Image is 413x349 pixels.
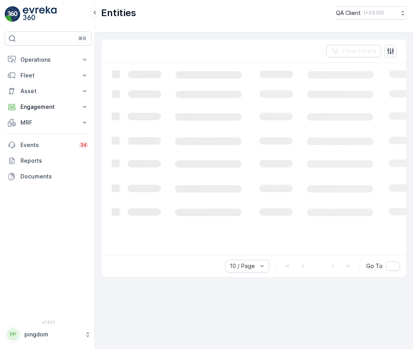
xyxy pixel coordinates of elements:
p: Operations [20,56,76,64]
button: Operations [5,52,92,68]
button: Fleet [5,68,92,83]
p: Asset [20,87,76,95]
p: Fleet [20,72,76,79]
p: Entities [101,7,136,19]
img: logo [5,6,20,22]
p: ( +03:00 ) [364,10,384,16]
p: ⌘B [78,35,86,42]
button: QA Client(+03:00) [336,6,407,20]
span: v 1.51.1 [5,320,92,325]
button: Asset [5,83,92,99]
p: QA Client [336,9,361,17]
p: MRF [20,119,76,127]
button: Engagement [5,99,92,115]
p: Reports [20,157,88,165]
p: Events [20,141,74,149]
a: Reports [5,153,92,169]
button: MRF [5,115,92,130]
span: Go To [366,262,383,270]
div: PP [7,328,19,341]
button: PPpingdom [5,326,92,343]
a: Events34 [5,137,92,153]
p: Clear Filters [342,47,376,55]
p: Documents [20,173,88,180]
p: pingdom [24,331,81,338]
a: Documents [5,169,92,184]
img: logo_light-DOdMpM7g.png [23,6,57,22]
p: 34 [80,142,87,148]
p: Engagement [20,103,76,111]
button: Clear Filters [326,45,381,57]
